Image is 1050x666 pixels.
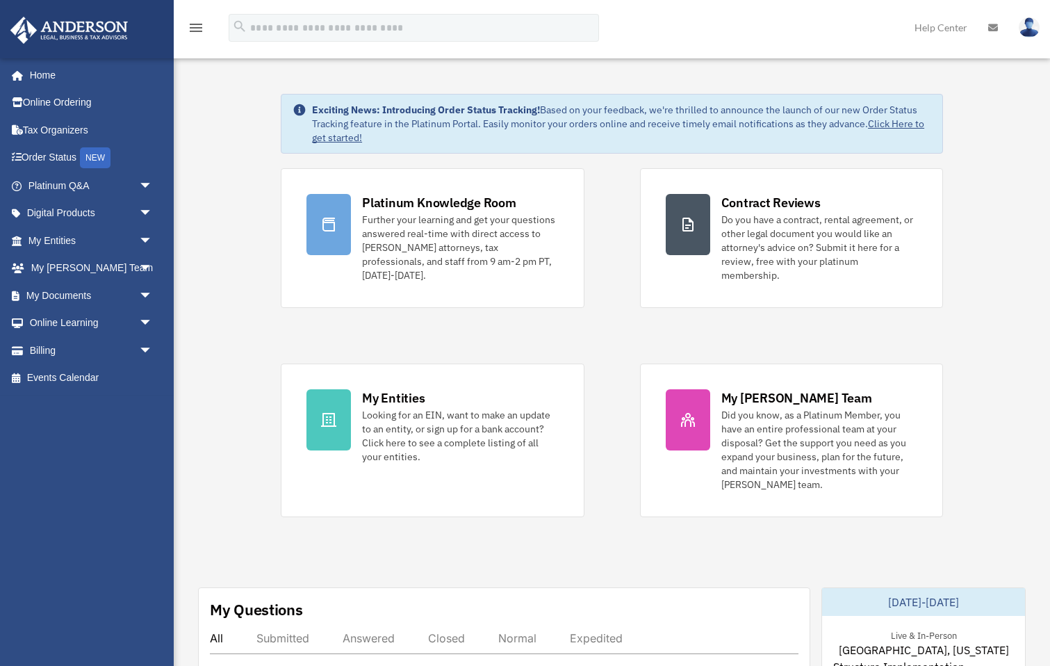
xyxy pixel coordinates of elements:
div: Platinum Knowledge Room [362,194,516,211]
a: Billingarrow_drop_down [10,336,174,364]
span: arrow_drop_down [139,172,167,200]
span: arrow_drop_down [139,336,167,365]
a: My Entities Looking for an EIN, want to make an update to an entity, or sign up for a bank accoun... [281,364,584,517]
div: All [210,631,223,645]
div: My Questions [210,599,303,620]
div: [DATE]-[DATE] [822,588,1025,616]
div: Contract Reviews [721,194,821,211]
a: Order StatusNEW [10,144,174,172]
a: Platinum Q&Aarrow_drop_down [10,172,174,200]
a: My [PERSON_NAME] Team Did you know, as a Platinum Member, you have an entire professional team at... [640,364,943,517]
div: Do you have a contract, rental agreement, or other legal document you would like an attorney's ad... [721,213,917,282]
img: Anderson Advisors Platinum Portal [6,17,132,44]
div: Normal [498,631,536,645]
div: Further your learning and get your questions answered real-time with direct access to [PERSON_NAM... [362,213,558,282]
span: arrow_drop_down [139,227,167,255]
a: Tax Organizers [10,116,174,144]
div: Based on your feedback, we're thrilled to announce the launch of our new Order Status Tracking fe... [312,103,931,145]
a: Contract Reviews Do you have a contract, rental agreement, or other legal document you would like... [640,168,943,308]
i: menu [188,19,204,36]
img: User Pic [1019,17,1040,38]
strong: Exciting News: Introducing Order Status Tracking! [312,104,540,116]
div: Looking for an EIN, want to make an update to an entity, or sign up for a bank account? Click her... [362,408,558,464]
div: Closed [428,631,465,645]
a: Events Calendar [10,364,174,392]
a: Platinum Knowledge Room Further your learning and get your questions answered real-time with dire... [281,168,584,308]
div: Live & In-Person [880,627,968,642]
i: search [232,19,247,34]
a: My Entitiesarrow_drop_down [10,227,174,254]
div: Expedited [570,631,623,645]
a: menu [188,24,204,36]
div: Answered [343,631,395,645]
span: arrow_drop_down [139,254,167,283]
div: My Entities [362,389,425,407]
span: arrow_drop_down [139,200,167,228]
a: Online Ordering [10,89,174,117]
a: Digital Productsarrow_drop_down [10,200,174,227]
a: Home [10,61,167,89]
div: NEW [80,147,110,168]
a: Click Here to get started! [312,117,924,144]
div: Did you know, as a Platinum Member, you have an entire professional team at your disposal? Get th... [721,408,917,492]
span: arrow_drop_down [139,282,167,310]
a: My Documentsarrow_drop_down [10,282,174,309]
span: [GEOGRAPHIC_DATA], [US_STATE] [839,642,1009,658]
a: My [PERSON_NAME] Teamarrow_drop_down [10,254,174,282]
div: Submitted [256,631,309,645]
span: arrow_drop_down [139,309,167,338]
div: My [PERSON_NAME] Team [721,389,872,407]
a: Online Learningarrow_drop_down [10,309,174,337]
